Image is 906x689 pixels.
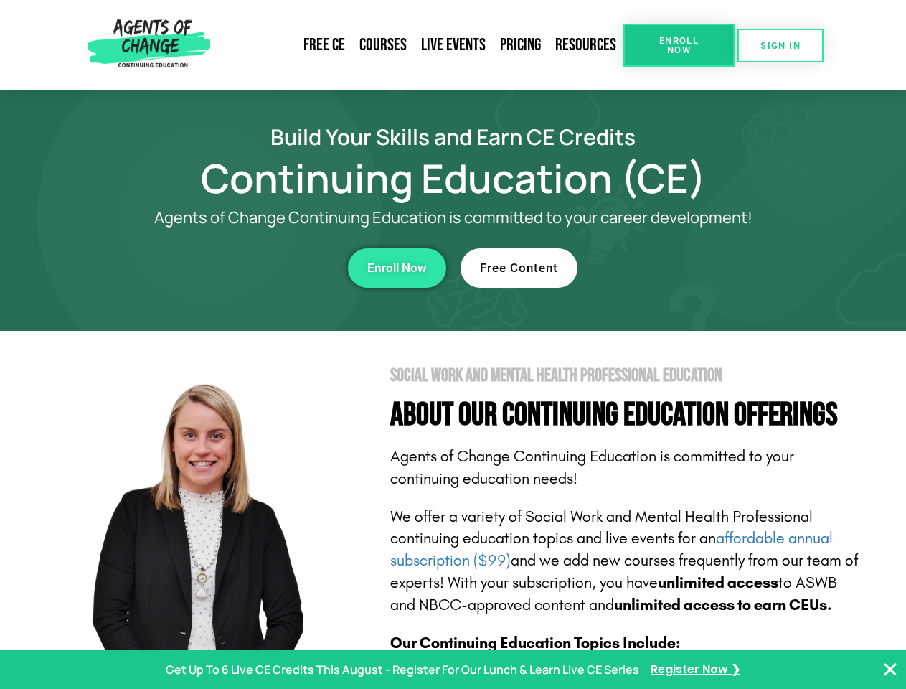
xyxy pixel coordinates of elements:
[414,29,493,62] a: Live Events
[216,29,623,62] nav: Menu
[352,29,414,62] a: Courses
[658,573,778,592] b: unlimited access
[493,29,548,62] a: Pricing
[390,506,862,617] p: We offer a variety of Social Work and Mental Health Professional continuing education topics and ...
[623,24,735,67] a: Enroll Now
[390,399,862,431] h4: About Our Continuing Education Offerings
[760,41,801,50] span: SIGN IN
[44,161,862,194] h1: Continuing Education (CE)
[390,367,862,385] h2: Social Work and Mental Health Professional Education
[102,209,805,227] p: Agents of Change Continuing Education is committed to your career development!
[296,29,352,62] a: Free CE
[651,660,740,680] a: Register Now ❯
[646,36,712,55] span: Enroll Now
[882,661,899,678] button: Close Banner
[44,126,862,147] h2: Build Your Skills and Earn CE Credits
[614,596,832,614] b: unlimited access to earn CEUs.
[390,634,680,652] b: Our Continuing Education Topics Include:
[480,262,558,274] span: Free Content
[166,660,639,680] p: Get Up To 6 Live CE Credits This August - Register For Our Lunch & Learn Live CE Series
[737,29,824,62] a: SIGN IN
[548,29,623,62] a: Resources
[367,262,427,274] span: Enroll Now
[390,447,794,488] span: Agents of Change Continuing Education is committed to your continuing education needs!
[348,248,446,288] a: Enroll Now
[461,248,577,288] a: Free Content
